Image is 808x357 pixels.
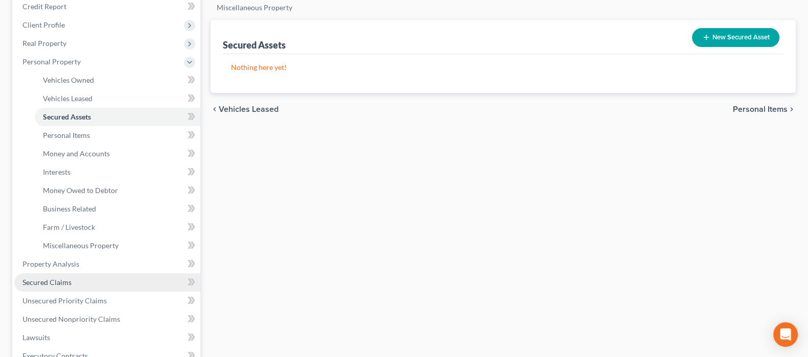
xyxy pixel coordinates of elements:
[43,76,94,84] span: Vehicles Owned
[231,62,775,73] p: Nothing here yet!
[788,105,796,113] i: chevron_right
[35,236,200,255] a: Miscellaneous Property
[43,112,91,121] span: Secured Assets
[14,273,200,292] a: Secured Claims
[211,105,279,113] button: chevron_left Vehicles Leased
[692,28,779,47] button: New Secured Asset
[22,57,81,66] span: Personal Property
[733,105,788,113] span: Personal Items
[22,296,107,305] span: Unsecured Priority Claims
[35,200,200,218] a: Business Related
[211,105,219,113] i: chevron_left
[43,204,96,213] span: Business Related
[35,163,200,181] a: Interests
[22,2,66,11] span: Credit Report
[35,89,200,108] a: Vehicles Leased
[35,218,200,236] a: Farm / Livestock
[22,20,65,29] span: Client Profile
[733,105,796,113] button: Personal Items chevron_right
[22,333,50,342] span: Lawsuits
[22,278,72,287] span: Secured Claims
[43,131,90,139] span: Personal Items
[14,292,200,310] a: Unsecured Priority Claims
[14,255,200,273] a: Property Analysis
[35,108,200,126] a: Secured Assets
[43,186,118,195] span: Money Owed to Debtor
[14,310,200,328] a: Unsecured Nonpriority Claims
[43,94,93,103] span: Vehicles Leased
[43,168,71,176] span: Interests
[223,39,286,51] div: Secured Assets
[35,71,200,89] a: Vehicles Owned
[35,126,200,145] a: Personal Items
[22,259,79,268] span: Property Analysis
[35,145,200,163] a: Money and Accounts
[43,149,110,158] span: Money and Accounts
[773,322,798,347] div: Open Intercom Messenger
[219,105,279,113] span: Vehicles Leased
[35,181,200,200] a: Money Owed to Debtor
[22,39,66,47] span: Real Property
[14,328,200,347] a: Lawsuits
[22,315,120,323] span: Unsecured Nonpriority Claims
[43,223,95,231] span: Farm / Livestock
[43,241,119,250] span: Miscellaneous Property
